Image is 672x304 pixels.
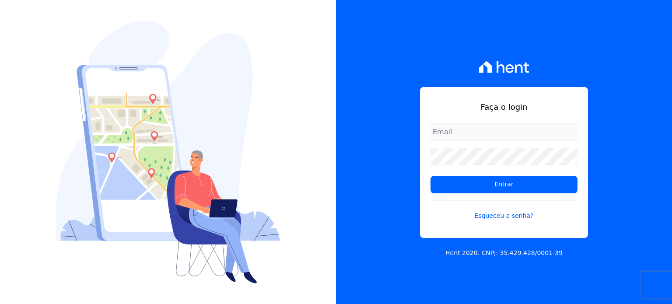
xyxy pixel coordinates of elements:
[430,123,577,141] input: Email
[430,200,577,220] a: Esqueceu a senha?
[445,248,563,258] p: Hent 2020. CNPJ: 35.429.428/0001-39
[430,101,577,113] h1: Faça o login
[56,21,280,283] img: Login
[430,176,577,193] input: Entrar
